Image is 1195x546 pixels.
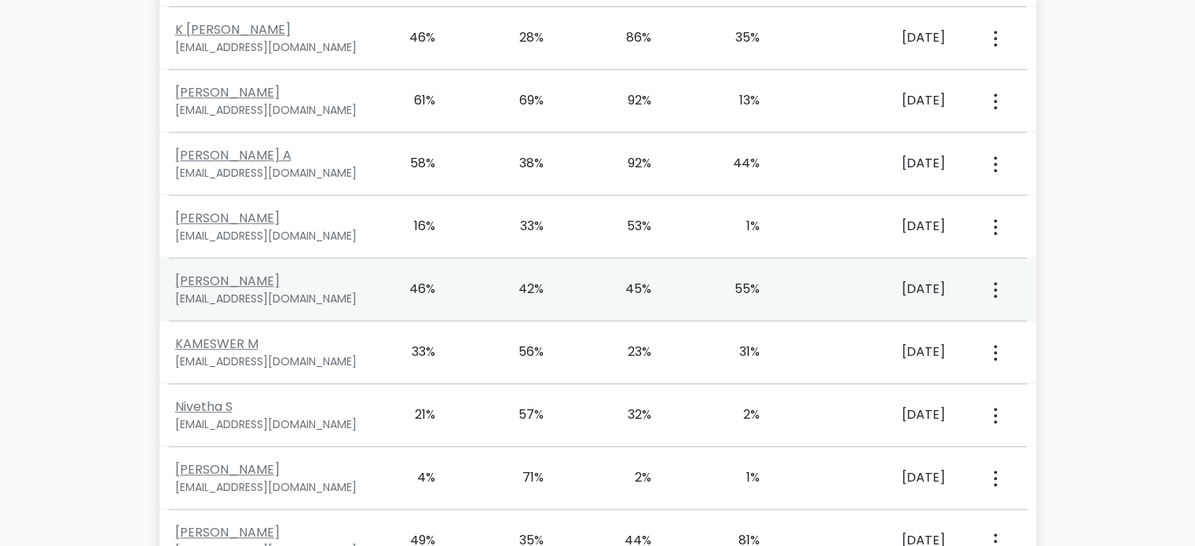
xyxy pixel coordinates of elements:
div: 46% [391,280,436,299]
div: [EMAIL_ADDRESS][DOMAIN_NAME] [175,354,372,370]
div: [EMAIL_ADDRESS][DOMAIN_NAME] [175,228,372,244]
img: tab_keywords_by_traffic_grey.svg [159,91,171,104]
a: [PERSON_NAME] [175,209,280,227]
a: [PERSON_NAME] A [175,146,291,164]
div: [EMAIL_ADDRESS][DOMAIN_NAME] [175,165,372,181]
div: [EMAIL_ADDRESS][DOMAIN_NAME] [175,291,372,307]
div: Domain Overview [63,93,141,103]
div: 57% [499,405,544,424]
div: [DATE] [823,280,945,299]
div: 42% [499,280,544,299]
div: 16% [391,217,436,236]
div: [EMAIL_ADDRESS][DOMAIN_NAME] [175,39,372,56]
div: 55% [715,280,760,299]
div: 32% [607,405,652,424]
div: 4% [391,468,436,487]
img: website_grey.svg [25,41,38,53]
div: 56% [499,343,544,361]
div: 1% [715,468,760,487]
div: 31% [715,343,760,361]
a: KAMESWER M [175,335,258,353]
div: Domain: [DOMAIN_NAME] [41,41,173,53]
a: K [PERSON_NAME] [175,20,291,38]
a: [PERSON_NAME] [175,523,280,541]
div: 2% [715,405,760,424]
div: 1% [715,217,760,236]
div: 23% [607,343,652,361]
div: 21% [391,405,436,424]
div: 92% [607,91,652,110]
img: tab_domain_overview_orange.svg [46,91,58,104]
div: 33% [391,343,436,361]
div: 45% [607,280,652,299]
div: 58% [391,154,436,173]
div: 35% [715,28,760,47]
div: [DATE] [823,217,945,236]
div: 38% [499,154,544,173]
div: 13% [715,91,760,110]
div: [EMAIL_ADDRESS][DOMAIN_NAME] [175,479,372,496]
div: 44% [715,154,760,173]
div: 61% [391,91,436,110]
div: 92% [607,154,652,173]
div: v 4.0.25 [44,25,77,38]
div: 28% [499,28,544,47]
div: 71% [499,468,544,487]
a: [PERSON_NAME] [175,460,280,478]
div: 53% [607,217,652,236]
div: [EMAIL_ADDRESS][DOMAIN_NAME] [175,102,372,119]
div: 2% [607,468,652,487]
div: 69% [499,91,544,110]
div: [DATE] [823,91,945,110]
div: [DATE] [823,468,945,487]
div: Keywords by Traffic [176,93,259,103]
div: [DATE] [823,405,945,424]
div: [DATE] [823,343,945,361]
div: 33% [499,217,544,236]
a: [PERSON_NAME] [175,272,280,290]
img: logo_orange.svg [25,25,38,38]
div: [EMAIL_ADDRESS][DOMAIN_NAME] [175,416,372,433]
div: [DATE] [823,154,945,173]
div: 86% [607,28,652,47]
a: Nivetha S [175,398,233,416]
div: 46% [391,28,436,47]
div: [DATE] [823,28,945,47]
a: [PERSON_NAME] [175,83,280,101]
